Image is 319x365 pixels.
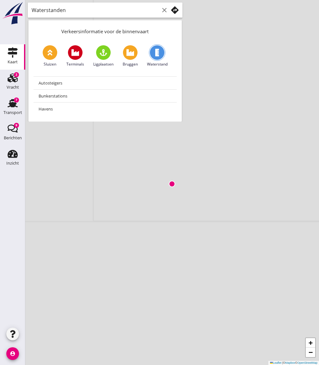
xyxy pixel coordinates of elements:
a: Leaflet [270,361,281,364]
input: Zoek faciliteit [32,5,159,15]
img: Marker [169,181,175,187]
a: OpenStreetMap [297,361,317,364]
div: Havens [39,105,172,113]
img: logo-small.a267ee39.svg [1,2,24,25]
a: Ligplaatsen [93,45,113,67]
a: Waterstand [147,45,168,67]
div: 9 [14,123,19,128]
span: Waterstand [147,61,168,67]
div: Kaart [8,60,18,64]
div: Bunkerstations [39,92,172,100]
a: Mapbox [285,361,295,364]
div: Autosteigers [39,79,172,87]
a: Zoom out [306,348,315,357]
div: © © [268,361,319,365]
span: Sluizen [44,61,56,67]
i: clear [161,6,168,14]
span: Bruggen [123,61,138,67]
i: account_circle [6,347,19,360]
div: Berichten [4,136,22,140]
div: Transport [3,110,22,115]
a: Sluizen [43,45,57,67]
span: − [309,348,313,356]
span: + [309,339,313,347]
div: Verkeersinformatie voor de binnenvaart [28,20,182,40]
div: 2 [14,72,19,77]
a: Zoom in [306,338,315,348]
a: Bruggen [123,45,138,67]
div: Vracht [7,85,19,89]
div: Inzicht [6,161,19,165]
div: 7 [14,98,19,103]
span: Terminals [66,61,84,67]
span: Ligplaatsen [93,61,113,67]
a: Terminals [66,45,84,67]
